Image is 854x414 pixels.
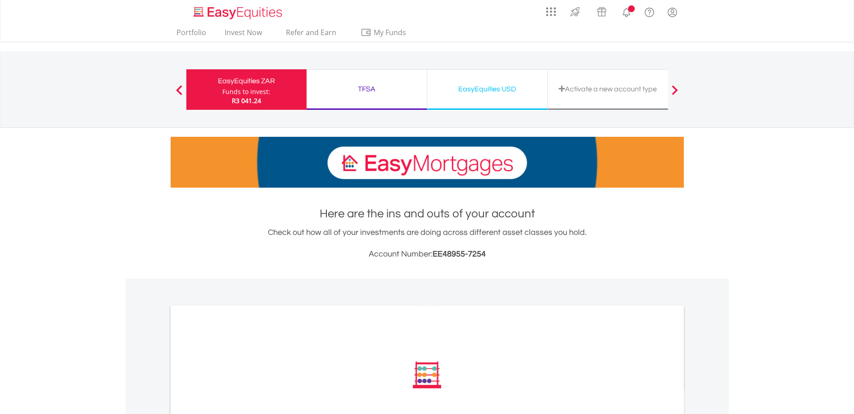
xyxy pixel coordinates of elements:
[588,2,615,19] a: Vouchers
[312,83,421,95] div: TFSA
[568,4,583,19] img: thrive-v2.svg
[190,2,286,20] a: Home page
[221,28,266,42] a: Invest Now
[433,83,542,95] div: EasyEquities USD
[286,27,336,37] span: Refer and Earn
[171,206,684,222] h1: Here are the ins and outs of your account
[171,248,684,261] h3: Account Number:
[232,96,261,105] span: R3 041.24
[173,28,210,42] a: Portfolio
[615,2,638,20] a: Notifications
[433,250,486,258] span: EE48955-7254
[553,83,663,95] div: Activate a new account type
[661,2,684,22] a: My Profile
[540,2,562,17] a: AppsGrid
[171,226,684,261] div: Check out how all of your investments are doing across different asset classes you hold.
[594,4,609,19] img: vouchers-v2.svg
[192,75,301,87] div: EasyEquities ZAR
[222,87,270,96] div: Funds to invest:
[361,27,420,38] span: My Funds
[638,2,661,20] a: FAQ's and Support
[192,5,286,20] img: EasyEquities_Logo.png
[277,28,346,42] a: Refer and Earn
[171,137,684,188] img: EasyMortage Promotion Banner
[546,7,556,17] img: grid-menu-icon.svg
